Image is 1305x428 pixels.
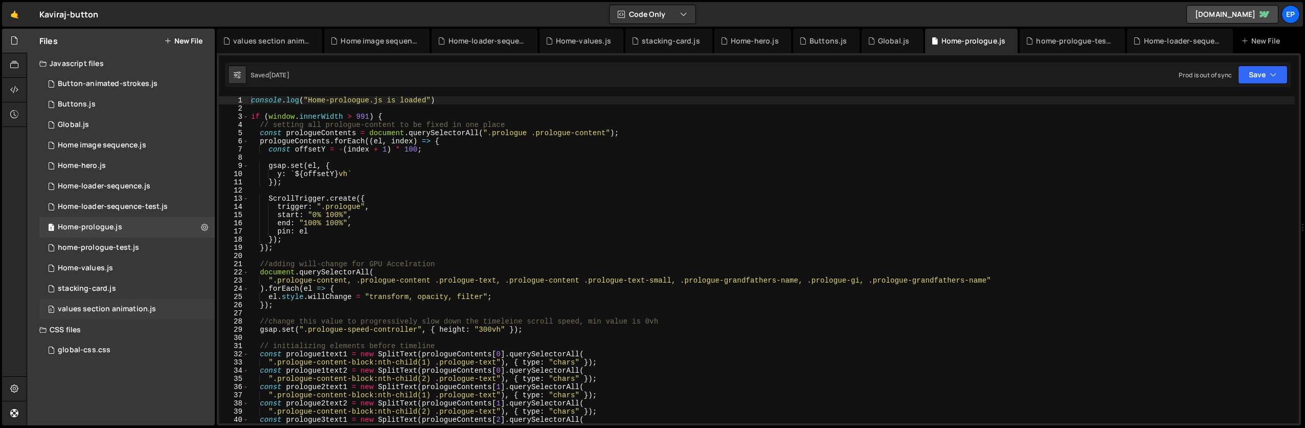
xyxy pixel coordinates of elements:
div: 14 [219,203,249,211]
div: Home-hero.js [731,36,779,46]
div: 16061/45214.js [39,299,215,319]
div: 16061/43947.js [39,74,215,94]
div: 32 [219,350,249,358]
div: 37 [219,391,249,399]
div: 8 [219,154,249,162]
div: 16061/43594.js [39,176,215,197]
div: 16061/44087.js [39,238,215,258]
div: 29 [219,326,249,334]
div: 17 [219,227,249,236]
div: Buttons.js [809,36,847,46]
div: 27 [219,309,249,317]
div: 13 [219,195,249,203]
div: 38 [219,399,249,408]
h2: Files [39,35,58,47]
button: Save [1238,66,1288,84]
div: Home-values.js [58,264,113,273]
div: 5 [219,129,249,137]
div: 2 [219,104,249,113]
div: 11 [219,178,249,186]
div: 28 [219,317,249,326]
span: 0 [48,306,54,314]
div: Home-loader-sequence.js [58,182,150,191]
div: Home-loader-sequence.js [448,36,525,46]
div: Home-prologue.js [941,36,1006,46]
a: Ep [1281,5,1300,24]
div: Global.js [878,36,909,46]
div: home-prologue-test.js [1036,36,1113,46]
div: 16061/45089.js [39,135,215,156]
div: 19 [219,244,249,252]
div: Kaviraj-button [39,8,98,20]
div: 7 [219,145,249,154]
a: [DOMAIN_NAME] [1186,5,1278,24]
div: 40 [219,416,249,424]
div: 22 [219,268,249,276]
div: 35 [219,375,249,383]
div: Button-animated-strokes.js [58,79,157,89]
div: 23 [219,276,249,285]
div: Javascript files [27,53,215,74]
div: 16 [219,219,249,227]
div: global-css.css [58,346,110,355]
div: 4 [219,121,249,129]
div: [DATE] [269,71,289,79]
a: 🤙 [2,2,27,27]
div: 30 [219,334,249,342]
div: 16061/43050.js [39,94,215,115]
div: Home image sequence.js [341,36,417,46]
div: Saved [251,71,289,79]
div: 25 [219,293,249,301]
div: CSS files [27,319,215,340]
div: 15 [219,211,249,219]
div: stacking-card.js [642,36,700,46]
div: 18 [219,236,249,244]
div: 16061/44088.js [39,197,215,217]
div: home-prologue-test.js [58,243,139,252]
div: Home-loader-sequence-test.js [1144,36,1221,46]
div: 33 [219,358,249,367]
div: Home-prologue.js [58,223,122,232]
div: Home-loader-sequence-test.js [58,202,168,211]
div: 16061/43948.js [39,156,215,176]
div: 20 [219,252,249,260]
div: 16061/43249.js [39,217,215,238]
div: 34 [219,367,249,375]
div: 16061/43261.css [39,340,215,360]
div: 6 [219,137,249,145]
div: Home-values.js [556,36,611,46]
div: stacking-card.js [58,284,116,293]
div: Prod is out of sync [1179,71,1232,79]
div: Home image sequence.js [58,141,146,150]
div: New File [1241,36,1284,46]
div: 31 [219,342,249,350]
span: 1 [48,224,54,232]
div: 36 [219,383,249,391]
div: Home-hero.js [58,161,106,170]
div: 16061/43950.js [39,258,215,279]
div: Global.js [58,120,89,130]
div: 12 [219,186,249,195]
button: New File [164,37,202,45]
div: 26 [219,301,249,309]
div: 24 [219,285,249,293]
div: 1 [219,96,249,104]
div: values section animation.js [233,36,310,46]
button: Code Only [610,5,695,24]
div: 16061/45009.js [39,115,215,135]
div: 39 [219,408,249,416]
div: Buttons.js [58,100,96,109]
div: 3 [219,113,249,121]
div: 21 [219,260,249,268]
div: 10 [219,170,249,178]
div: 16061/44833.js [39,279,215,299]
div: 9 [219,162,249,170]
div: values section animation.js [58,305,156,314]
